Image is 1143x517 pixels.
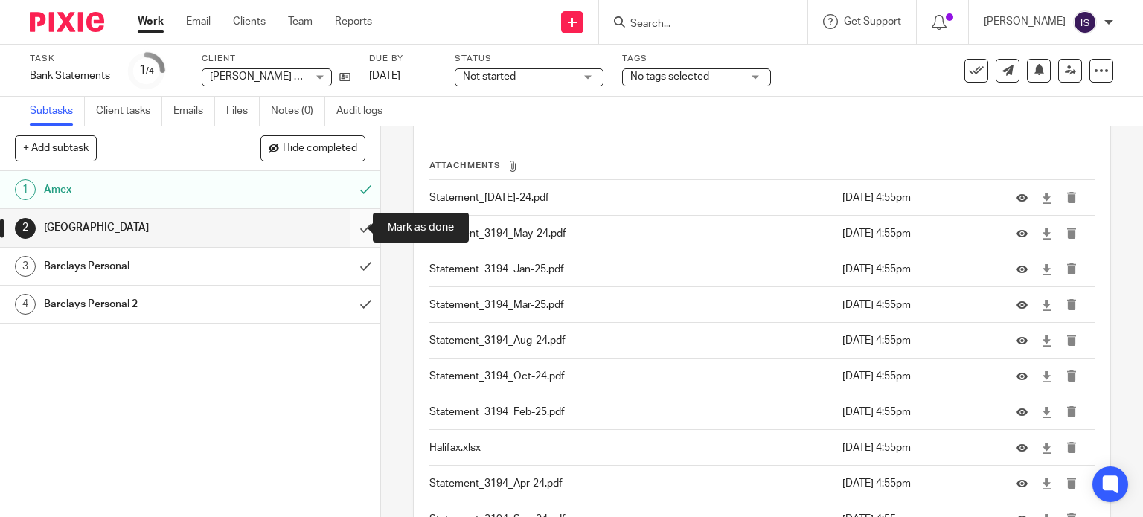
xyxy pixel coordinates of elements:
[1041,333,1052,348] a: Download
[1041,298,1052,312] a: Download
[842,405,994,420] p: [DATE] 4:55pm
[1073,10,1097,34] img: svg%3E
[44,255,238,277] h1: Barclays Personal
[146,67,154,75] small: /4
[15,256,36,277] div: 3
[429,161,501,170] span: Attachments
[15,294,36,315] div: 4
[336,97,394,126] a: Audit logs
[429,333,835,348] p: Statement_3194_Aug-24.pdf
[288,14,313,29] a: Team
[369,53,436,65] label: Due by
[30,53,110,65] label: Task
[844,16,901,27] span: Get Support
[283,143,357,155] span: Hide completed
[429,476,835,491] p: Statement_3194_Apr-24.pdf
[44,179,238,201] h1: Amex
[429,226,835,241] p: Statement_3194_May-24.pdf
[15,179,36,200] div: 1
[842,298,994,312] p: [DATE] 4:55pm
[1041,440,1052,455] a: Download
[630,71,709,82] span: No tags selected
[429,440,835,455] p: Halifax.xlsx
[842,476,994,491] p: [DATE] 4:55pm
[335,14,372,29] a: Reports
[1041,190,1052,205] a: Download
[429,190,835,205] p: Statement_[DATE]-24.pdf
[96,97,162,126] a: Client tasks
[173,97,215,126] a: Emails
[842,226,994,241] p: [DATE] 4:55pm
[429,298,835,312] p: Statement_3194_Mar-25.pdf
[202,53,350,65] label: Client
[139,62,154,79] div: 1
[369,71,400,81] span: [DATE]
[842,369,994,384] p: [DATE] 4:55pm
[629,18,763,31] input: Search
[429,405,835,420] p: Statement_3194_Feb-25.pdf
[260,135,365,161] button: Hide completed
[44,216,238,239] h1: [GEOGRAPHIC_DATA]
[842,440,994,455] p: [DATE] 4:55pm
[15,218,36,239] div: 2
[463,71,516,82] span: Not started
[233,14,266,29] a: Clients
[1041,405,1052,420] a: Download
[30,97,85,126] a: Subtasks
[1041,226,1052,241] a: Download
[1041,476,1052,491] a: Download
[984,14,1066,29] p: [PERSON_NAME]
[15,135,97,161] button: + Add subtask
[186,14,211,29] a: Email
[1041,369,1052,384] a: Download
[226,97,260,126] a: Files
[30,12,104,32] img: Pixie
[44,293,238,315] h1: Barclays Personal 2
[210,71,415,82] span: [PERSON_NAME] Financial Services Limited
[30,68,110,83] div: Bank Statements
[271,97,325,126] a: Notes (0)
[455,53,603,65] label: Status
[842,190,994,205] p: [DATE] 4:55pm
[1041,262,1052,277] a: Download
[429,262,835,277] p: Statement_3194_Jan-25.pdf
[842,333,994,348] p: [DATE] 4:55pm
[622,53,771,65] label: Tags
[138,14,164,29] a: Work
[429,369,835,384] p: Statement_3194_Oct-24.pdf
[842,262,994,277] p: [DATE] 4:55pm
